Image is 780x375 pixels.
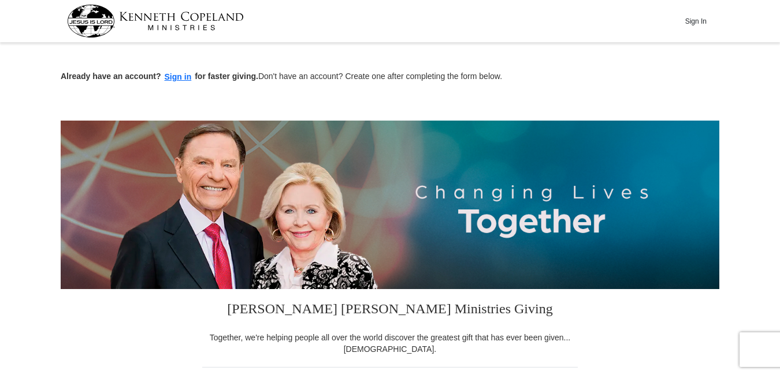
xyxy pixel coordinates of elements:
[161,70,195,84] button: Sign in
[67,5,244,37] img: kcm-header-logo.svg
[202,289,578,332] h3: [PERSON_NAME] [PERSON_NAME] Ministries Giving
[61,70,719,84] p: Don't have an account? Create one after completing the form below.
[678,12,713,30] button: Sign In
[61,72,258,81] strong: Already have an account? for faster giving.
[202,332,578,355] div: Together, we're helping people all over the world discover the greatest gift that has ever been g...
